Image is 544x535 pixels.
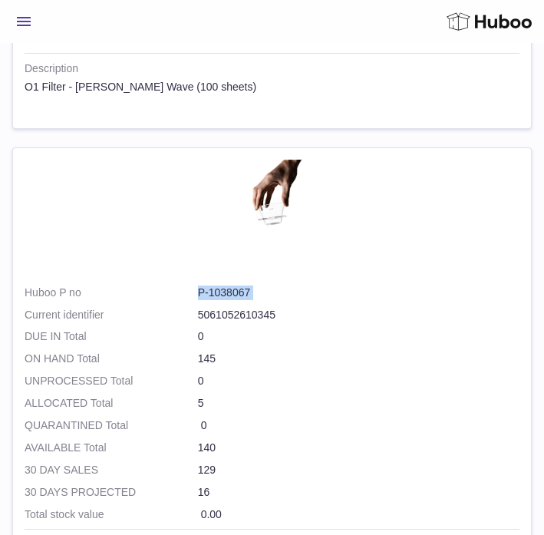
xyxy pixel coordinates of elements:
[25,80,519,94] div: O1 Filter - [PERSON_NAME] Wave (100 sheets)
[25,374,198,388] strong: UNPROCESSED Total
[201,508,222,520] span: 0.00
[201,419,207,431] span: 0
[198,308,519,322] dd: 5061052610345
[198,286,519,300] dd: P-1038067
[25,441,519,463] td: 140
[25,485,198,500] strong: 30 DAYS PROJECTED
[25,485,519,507] td: 16
[25,329,519,352] td: 0
[25,352,519,374] td: 145
[25,396,519,418] td: 5
[25,396,198,411] strong: ALLOCATED Total
[25,507,198,522] strong: Total stock value
[234,160,311,262] img: product image
[25,308,198,322] dt: Current identifier
[25,286,198,300] dt: Huboo P no
[25,352,198,366] strong: ON HAND Total
[25,329,198,344] strong: DUE IN Total
[25,463,519,485] td: 129
[25,463,198,477] strong: 30 DAY SALES
[201,31,222,44] span: 0.00
[25,374,519,396] td: 0
[25,418,198,433] strong: QUARANTINED Total
[25,441,198,455] strong: AVAILABLE Total
[25,61,519,80] strong: Description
